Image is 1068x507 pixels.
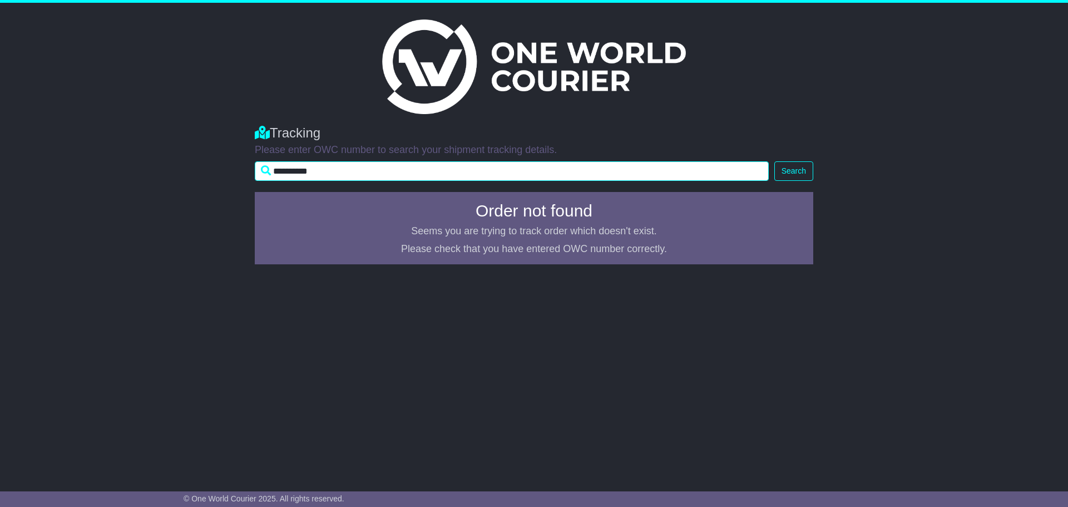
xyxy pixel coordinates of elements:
h4: Order not found [261,201,807,220]
button: Search [774,161,813,181]
span: © One World Courier 2025. All rights reserved. [184,494,344,503]
div: Tracking [255,125,813,141]
p: Please check that you have entered OWC number correctly. [261,243,807,255]
p: Seems you are trying to track order which doesn't exist. [261,225,807,238]
p: Please enter OWC number to search your shipment tracking details. [255,144,813,156]
img: Light [382,19,686,114]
